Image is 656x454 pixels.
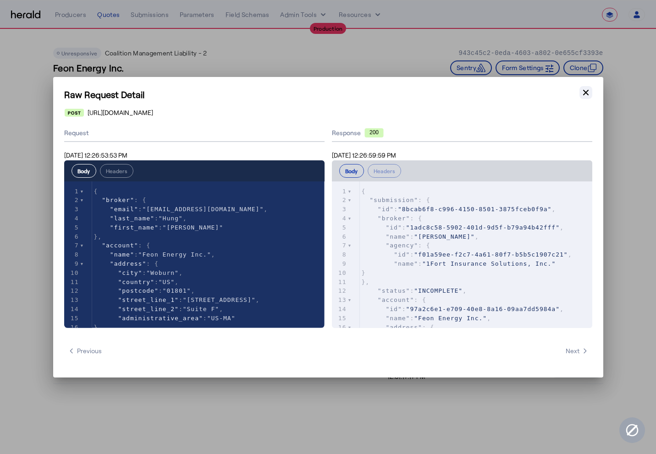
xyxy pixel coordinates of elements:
[362,296,426,303] span: : {
[94,197,147,203] span: : {
[102,242,138,249] span: "account"
[94,324,102,331] span: },
[362,197,430,203] span: : {
[64,250,80,259] div: 8
[118,296,178,303] span: "street_line_1"
[94,260,159,267] span: : {
[94,306,224,312] span: : ,
[142,206,264,213] span: "[EMAIL_ADDRESS][DOMAIN_NAME]"
[398,206,551,213] span: "8bcab6f8-c996-4150-8501-3875fceb0f9a"
[102,197,134,203] span: "broker"
[118,287,158,294] span: "postcode"
[94,269,183,276] span: : ,
[64,268,80,278] div: 10
[138,251,211,258] span: "Feon Energy Inc."
[332,232,348,241] div: 6
[362,215,423,222] span: : {
[64,214,80,223] div: 4
[362,287,467,294] span: : ,
[414,287,463,294] span: "INCOMPLETE"
[68,346,102,356] span: Previous
[118,306,178,312] span: "street_line_2"
[94,233,102,240] span: },
[159,279,175,285] span: "US"
[163,224,223,231] span: "[PERSON_NAME]"
[64,223,80,232] div: 5
[94,224,224,231] span: :
[394,260,418,267] span: "name"
[332,187,348,196] div: 1
[64,125,325,142] div: Request
[332,323,348,332] div: 16
[362,306,564,312] span: : ,
[394,251,410,258] span: "id"
[110,215,154,222] span: "last_name"
[64,196,80,205] div: 2
[332,241,348,250] div: 7
[64,278,80,287] div: 11
[562,343,592,359] button: Next
[64,241,80,250] div: 7
[94,215,187,222] span: : ,
[332,128,592,137] div: Response
[339,164,364,178] button: Body
[110,224,159,231] span: "first_name"
[88,108,153,117] span: [URL][DOMAIN_NAME]
[332,268,348,278] div: 10
[386,324,422,331] span: "address"
[332,223,348,232] div: 5
[414,233,474,240] span: "[PERSON_NAME]"
[94,287,195,294] span: : ,
[64,314,80,323] div: 15
[94,251,215,258] span: : ,
[369,197,418,203] span: "submission"
[406,306,560,312] span: "97a2c6e1-e709-40e8-8a16-09aa7dd5984a"
[386,242,418,249] span: "agency"
[362,260,556,267] span: :
[64,323,80,332] div: 16
[110,251,134,258] span: "name"
[332,250,348,259] div: 8
[332,286,348,295] div: 12
[332,305,348,314] div: 14
[64,259,80,268] div: 9
[332,214,348,223] div: 4
[332,278,348,287] div: 11
[64,305,80,314] div: 14
[378,287,410,294] span: "status"
[159,215,183,222] span: "Hung"
[332,151,396,159] span: [DATE] 12:26:59:59 PM
[72,164,96,178] button: Body
[110,260,146,267] span: "address"
[94,315,236,322] span: :
[118,279,154,285] span: "country"
[64,343,105,359] button: Previous
[386,233,410,240] span: "name"
[362,251,572,258] span: : ,
[566,346,589,356] span: Next
[332,205,348,214] div: 3
[332,295,348,305] div: 13
[94,188,98,195] span: {
[94,279,179,285] span: : ,
[64,232,80,241] div: 6
[163,287,191,294] span: "01801"
[118,315,203,322] span: "administrative_area"
[386,315,410,322] span: "name"
[386,306,402,312] span: "id"
[378,206,394,213] span: "id"
[94,242,151,249] span: : {
[64,295,80,305] div: 13
[332,196,348,205] div: 2
[100,164,133,178] button: Headers
[362,242,430,249] span: : {
[94,296,260,303] span: : ,
[362,269,366,276] span: }
[64,205,80,214] div: 3
[414,315,487,322] span: "Feon Energy Inc."
[118,269,142,276] span: "city"
[368,164,401,178] button: Headers
[422,260,556,267] span: "1Fort Insurance Solutions, Inc."
[362,224,564,231] span: : ,
[207,315,236,322] span: "US-MA"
